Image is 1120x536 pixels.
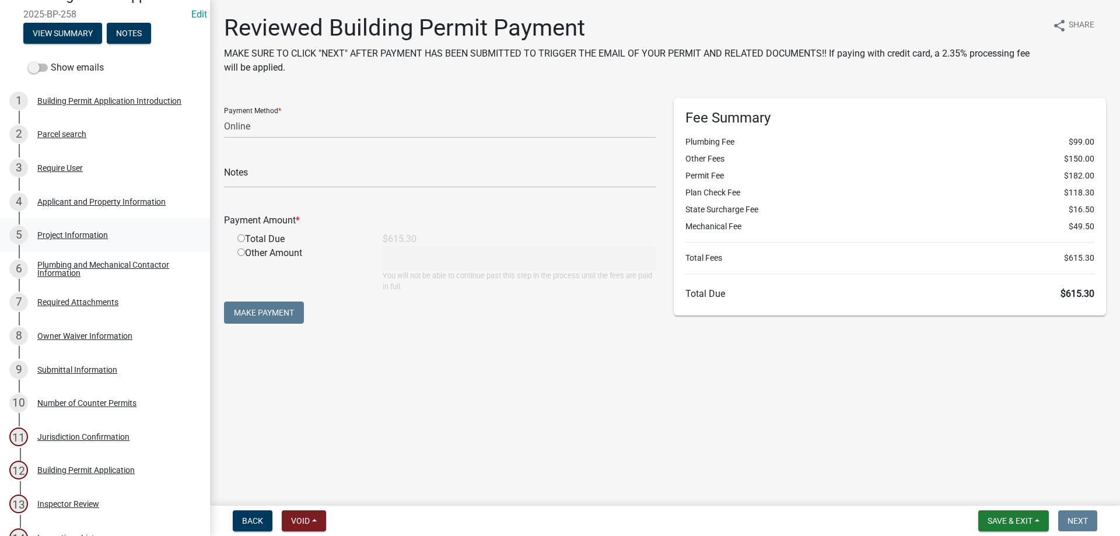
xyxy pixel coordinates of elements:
[291,516,310,526] span: Void
[9,192,28,211] div: 4
[685,187,1094,199] li: Plan Check Fee
[224,47,1043,75] p: MAKE SURE TO CLICK "NEXT" AFTER PAYMENT HAS BEEN SUBMITTED TO TRIGGER THE EMAIL OF YOUR PERMIT AN...
[1058,510,1097,531] button: Next
[224,302,304,324] button: Make Payment
[9,125,28,143] div: 2
[9,159,28,177] div: 3
[685,136,1094,148] li: Plumbing Fee
[107,29,151,38] wm-modal-confirm: Notes
[37,261,191,277] div: Plumbing and Mechanical Contactor Information
[685,288,1094,299] h6: Total Due
[685,252,1094,264] li: Total Fees
[37,332,132,340] div: Owner Waiver Information
[242,516,263,526] span: Back
[9,394,28,412] div: 10
[215,213,665,227] div: Payment Amount
[1064,153,1094,165] span: $150.00
[685,170,1094,182] li: Permit Fee
[229,232,374,246] div: Total Due
[37,433,129,441] div: Jurisdiction Confirmation
[37,97,181,105] div: Building Permit Application Introduction
[37,130,86,138] div: Parcel search
[37,500,99,508] div: Inspector Review
[37,466,135,474] div: Building Permit Application
[9,260,28,278] div: 6
[23,9,187,20] span: 2025-BP-258
[1067,516,1088,526] span: Next
[233,510,272,531] button: Back
[37,231,108,239] div: Project Information
[9,293,28,311] div: 7
[1052,19,1066,33] i: share
[1069,220,1094,233] span: $49.50
[23,29,102,38] wm-modal-confirm: Summary
[229,246,374,292] div: Other Amount
[9,226,28,244] div: 5
[37,366,117,374] div: Submittal Information
[9,92,28,110] div: 1
[1064,170,1094,182] span: $182.00
[224,14,1043,42] h1: Reviewed Building Permit Payment
[282,510,326,531] button: Void
[1069,136,1094,148] span: $99.00
[191,9,207,20] a: Edit
[37,164,83,172] div: Require User
[37,198,166,206] div: Applicant and Property Information
[685,204,1094,216] li: State Surcharge Fee
[37,298,118,306] div: Required Attachments
[1043,14,1104,37] button: shareShare
[988,516,1032,526] span: Save & Exit
[9,327,28,345] div: 8
[9,495,28,513] div: 13
[9,428,28,446] div: 11
[23,23,102,44] button: View Summary
[37,399,136,407] div: Number of Counter Permits
[685,220,1094,233] li: Mechanical Fee
[685,110,1094,127] h6: Fee Summary
[28,61,104,75] label: Show emails
[1060,288,1094,299] span: $615.30
[1064,187,1094,199] span: $118.30
[1069,19,1094,33] span: Share
[1064,252,1094,264] span: $615.30
[1069,204,1094,216] span: $16.50
[9,360,28,379] div: 9
[191,9,207,20] wm-modal-confirm: Edit Application Number
[685,153,1094,165] li: Other Fees
[107,23,151,44] button: Notes
[9,461,28,479] div: 12
[978,510,1049,531] button: Save & Exit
